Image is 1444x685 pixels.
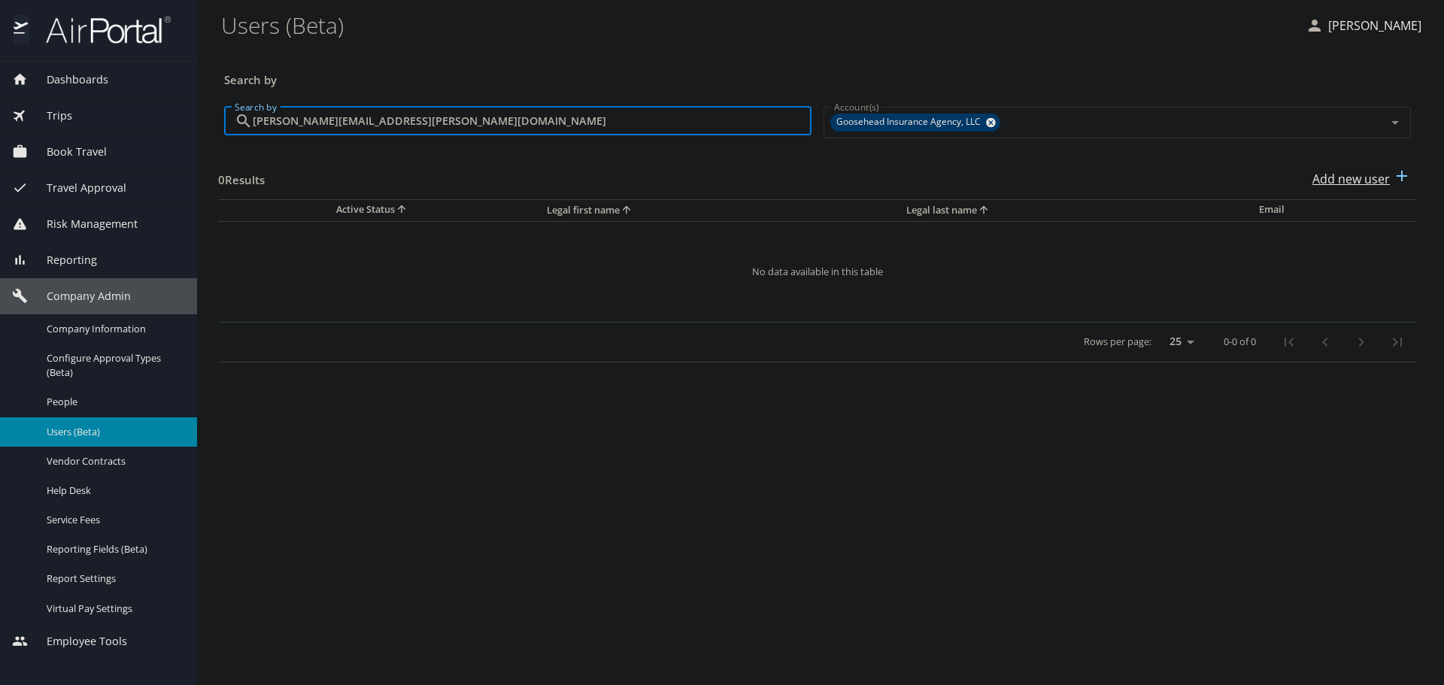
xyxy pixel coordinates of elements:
span: Service Fees [47,513,179,527]
th: Legal first name [535,199,895,221]
span: Employee Tools [28,633,127,650]
span: Goosehead Insurance Agency, LLC [830,114,990,130]
span: Company Admin [28,288,131,305]
span: Report Settings [47,571,179,586]
span: Dashboards [28,71,108,88]
button: Add new user [1306,162,1417,195]
button: [PERSON_NAME] [1300,12,1427,39]
p: 0-0 of 0 [1224,337,1256,347]
img: airportal-logo.png [29,15,171,44]
span: Reporting [28,252,97,268]
span: Virtual Pay Settings [47,602,179,616]
p: [PERSON_NAME] [1324,17,1421,35]
span: Configure Approval Types (Beta) [47,351,179,380]
span: Vendor Contracts [47,454,179,468]
span: Trips [28,108,72,124]
h3: 0 Results [218,162,265,189]
button: sort [395,203,410,217]
span: Company Information [47,322,179,336]
button: sort [620,204,635,218]
table: User Search Table [218,199,1417,362]
p: No data available in this table [263,267,1372,277]
img: icon-airportal.png [14,15,29,44]
input: Search by name or email [253,107,811,135]
select: rows per page [1157,331,1200,353]
button: sort [977,204,992,218]
th: Legal last name [894,199,1247,221]
h1: Users (Beta) [221,2,1294,48]
p: Add new user [1312,170,1390,188]
button: Open [1385,112,1406,133]
span: People [47,395,179,409]
span: Help Desk [47,483,179,498]
span: Book Travel [28,144,107,160]
th: Email [1247,199,1417,221]
p: Rows per page: [1084,337,1151,347]
h3: Search by [224,62,1411,89]
th: Active Status [218,199,535,221]
span: Travel Approval [28,180,126,196]
span: Reporting Fields (Beta) [47,542,179,556]
div: Goosehead Insurance Agency, LLC [830,114,1000,132]
span: Risk Management [28,216,138,232]
span: Users (Beta) [47,425,179,439]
